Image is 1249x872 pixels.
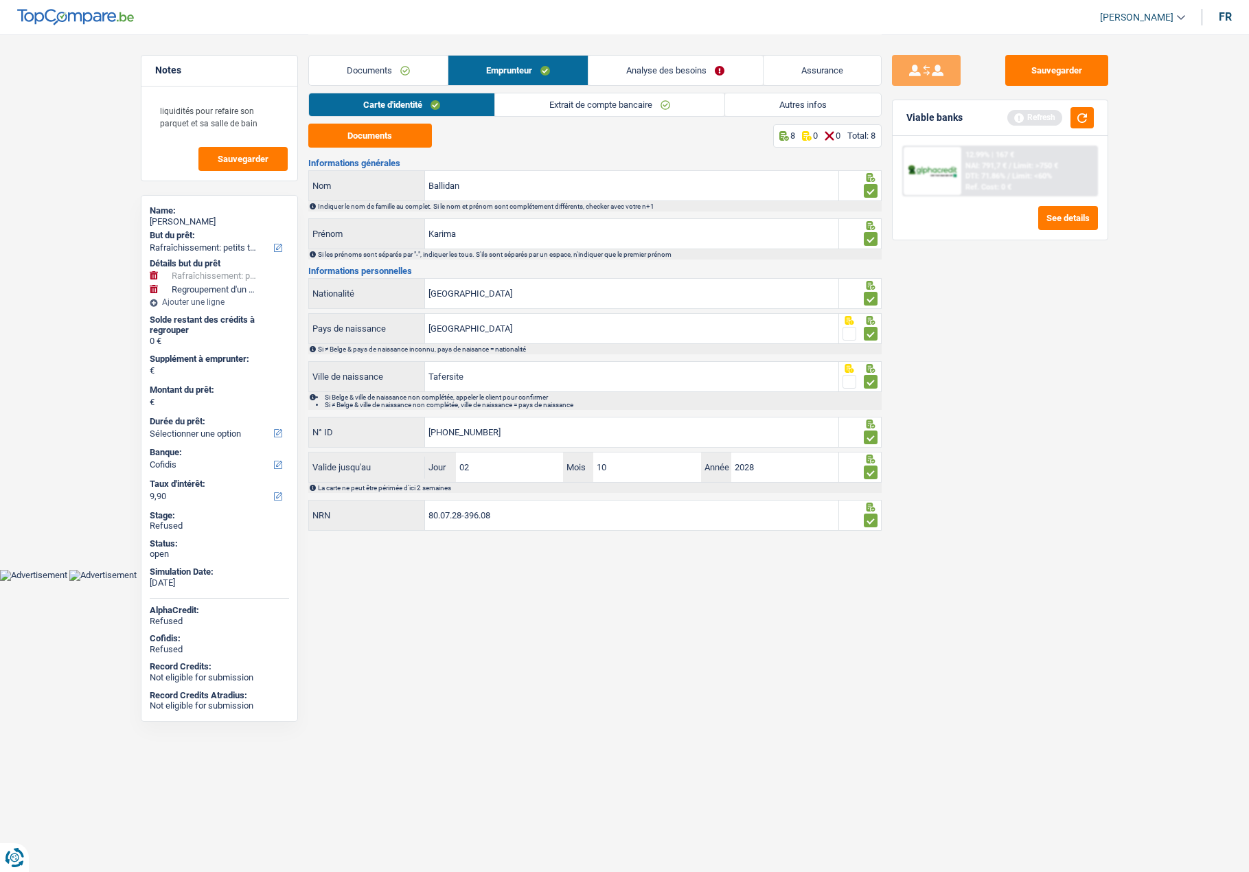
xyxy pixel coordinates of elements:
[150,616,289,627] div: Refused
[309,171,426,200] label: Nom
[425,417,838,447] input: 590-1234567-89
[1009,161,1011,170] span: /
[150,661,289,672] div: Record Credits:
[593,452,700,482] input: MM
[325,401,880,409] li: Si ≠ Belge & ville de naissance non complétée, ville de naissance = pays de naissance
[150,633,289,644] div: Cofidis:
[836,130,840,141] p: 0
[965,183,1011,192] div: Ref. Cost: 0 €
[731,452,838,482] input: AAAA
[318,203,880,210] div: Indiquer le nom de famille au complet. Si le nom et prénom sont complétement différents, checker ...
[965,161,1007,170] span: NAI: 791,7 €
[150,416,286,427] label: Durée du prêt:
[150,479,286,490] label: Taux d'intérêt:
[308,266,882,275] h3: Informations personnelles
[309,279,426,308] label: Nationalité
[1013,161,1058,170] span: Limit: >750 €
[150,644,289,655] div: Refused
[309,56,448,85] a: Documents
[150,230,286,241] label: But du prêt:
[1100,12,1173,23] span: [PERSON_NAME]
[425,452,455,482] label: Jour
[456,452,563,482] input: JJ
[150,354,286,365] label: Supplément à emprunter:
[1089,6,1185,29] a: [PERSON_NAME]
[318,251,880,258] div: Si les prénoms sont séparés par "-", indiquer les tous. S'ils sont séparés par un espace, n'indiq...
[309,417,426,447] label: N° ID
[309,457,426,479] label: Valide jusqu'au
[425,279,838,308] input: Belgique
[425,314,838,343] input: Belgique
[150,510,289,521] div: Stage:
[1012,172,1052,181] span: Limit: <60%
[150,336,289,347] div: 0 €
[325,393,880,401] li: Si Belge & ville de naissance non complétée, appeler le client pour confirmer
[150,605,289,616] div: AlphaCredit:
[965,150,1014,159] div: 12.99% | 167 €
[764,56,881,85] a: Assurance
[150,672,289,683] div: Not eligible for submission
[308,159,882,168] h3: Informations générales
[588,56,762,85] a: Analyse des besoins
[965,172,1005,181] span: DTI: 71.86%
[150,385,286,395] label: Montant du prêt:
[907,163,958,179] img: AlphaCredit
[309,501,426,530] label: NRN
[150,520,289,531] div: Refused
[309,219,426,249] label: Prénom
[425,501,838,530] input: 12.12.12-123.12
[1007,172,1010,181] span: /
[813,130,818,141] p: 0
[150,566,289,577] div: Simulation Date:
[1007,110,1062,125] div: Refresh
[308,124,432,148] button: Documents
[790,130,795,141] p: 8
[318,484,880,492] div: La carte ne peut être périmée d'ici 2 semaines
[150,690,289,701] div: Record Credits Atradius:
[701,452,731,482] label: Année
[150,447,286,458] label: Banque:
[309,362,426,391] label: Ville de naissance
[725,93,881,116] a: Autres infos
[150,314,289,336] div: Solde restant des crédits à regrouper
[155,65,284,76] h5: Notes
[1005,55,1108,86] button: Sauvegarder
[150,216,289,227] div: [PERSON_NAME]
[309,314,426,343] label: Pays de naissance
[1038,206,1098,230] button: See details
[847,130,875,141] div: Total: 8
[218,154,268,163] span: Sauvegarder
[1219,10,1232,23] div: fr
[318,345,880,353] div: Si ≠ Belge & pays de naissance inconnu, pays de naisance = nationalité
[150,365,154,376] span: €
[448,56,588,85] a: Emprunteur
[150,258,289,269] div: Détails but du prêt
[17,9,134,25] img: TopCompare Logo
[198,147,288,171] button: Sauvegarder
[495,93,724,116] a: Extrait de compte bancaire
[150,205,289,216] div: Name:
[150,397,154,408] span: €
[563,452,593,482] label: Mois
[309,93,494,116] a: Carte d'identité
[150,297,289,307] div: Ajouter une ligne
[150,538,289,549] div: Status:
[150,700,289,711] div: Not eligible for submission
[150,577,289,588] div: [DATE]
[906,112,963,124] div: Viable banks
[69,570,137,581] img: Advertisement
[150,549,289,560] div: open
